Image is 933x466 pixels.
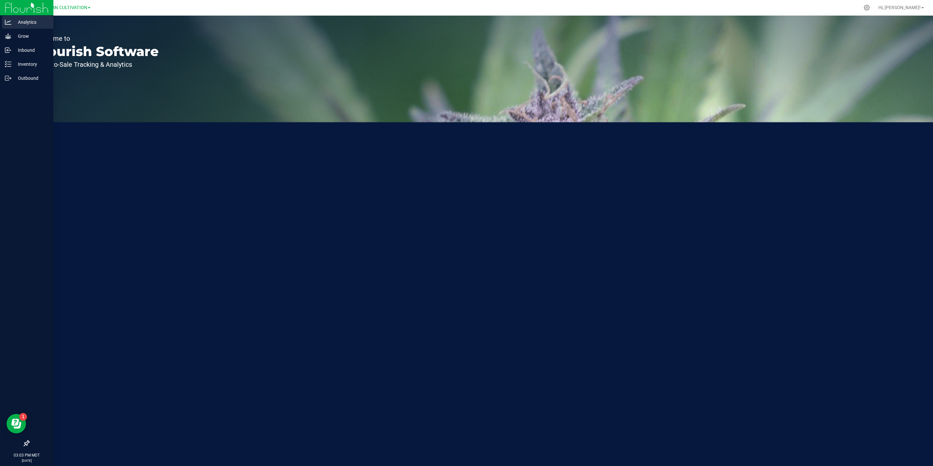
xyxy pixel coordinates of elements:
div: Manage settings [863,5,871,11]
iframe: Resource center unread badge [19,413,27,421]
p: Welcome to [35,35,159,42]
p: Seed-to-Sale Tracking & Analytics [35,61,159,68]
inline-svg: Outbound [5,75,11,81]
p: Analytics [11,18,50,26]
p: [DATE] [3,458,50,463]
inline-svg: Grow [5,33,11,39]
inline-svg: Inventory [5,61,11,67]
p: Flourish Software [35,45,159,58]
p: Inventory [11,60,50,68]
p: Inbound [11,46,50,54]
span: Hi, [PERSON_NAME]! [878,5,921,10]
inline-svg: Inbound [5,47,11,53]
iframe: Resource center [7,414,26,433]
span: RONAN CULTIVATION [42,5,87,10]
p: Grow [11,32,50,40]
inline-svg: Analytics [5,19,11,25]
p: 03:03 PM MDT [3,452,50,458]
p: Outbound [11,74,50,82]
